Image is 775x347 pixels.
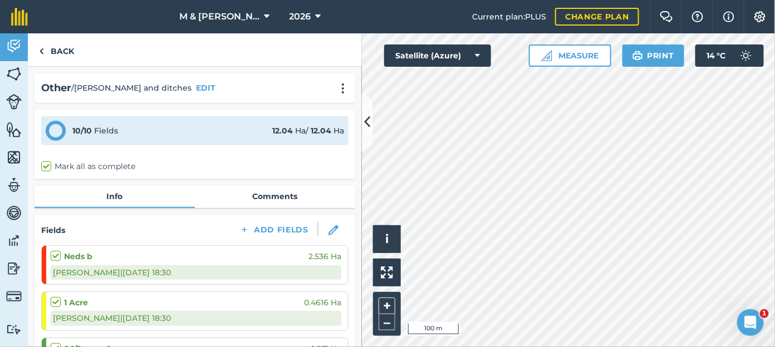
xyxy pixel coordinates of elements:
[41,80,71,96] h2: Other
[381,266,393,279] img: Four arrows, one pointing top left, one top right, one bottom right and the last bottom left
[6,324,22,335] img: svg+xml;base64,PD94bWwgdmVyc2lvbj0iMS4wIiBlbmNvZGluZz0idXRmLTgiPz4KPCEtLSBHZW5lcmF0b3I6IEFkb2JlIE...
[6,149,22,166] img: svg+xml;base64,PHN2ZyB4bWxucz0iaHR0cDovL3d3dy53My5vcmcvMjAwMC9zdmciIHdpZHRoPSI1NiIgaGVpZ2h0PSI2MC...
[753,11,767,22] img: A cog icon
[737,309,764,336] iframe: Intercom live chat
[691,11,704,22] img: A question mark icon
[632,49,643,62] img: svg+xml;base64,PHN2ZyB4bWxucz0iaHR0cDovL3d3dy53My5vcmcvMjAwMC9zdmciIHdpZHRoPSIxOSIgaGVpZ2h0PSIyNC...
[51,311,341,325] div: [PERSON_NAME] | [DATE] 18:30
[6,232,22,249] img: svg+xml;base64,PD94bWwgdmVyc2lvbj0iMS4wIiBlbmNvZGluZz0idXRmLTgiPz4KPCEtLSBHZW5lcmF0b3I6IEFkb2JlIE...
[11,8,28,26] img: fieldmargin Logo
[39,44,44,58] img: svg+xml;base64,PHN2ZyB4bWxucz0iaHR0cDovL3d3dy53My5vcmcvMjAwMC9zdmciIHdpZHRoPSI5IiBoZWlnaHQ9IjI0Ii...
[373,225,401,253] button: i
[385,232,389,246] span: i
[72,126,92,136] strong: 10 / 10
[529,44,611,67] button: Measure
[735,44,757,67] img: svg+xml;base64,PD94bWwgdmVyc2lvbj0iMS4wIiBlbmNvZGluZz0idXRmLTgiPz4KPCEtLSBHZW5lcmF0b3I6IEFkb2JlIE...
[384,44,491,67] button: Satellite (Azure)
[6,205,22,221] img: svg+xml;base64,PD94bWwgdmVyc2lvbj0iMS4wIiBlbmNvZGluZz0idXRmLTgiPz4KPCEtLSBHZW5lcmF0b3I6IEFkb2JlIE...
[328,225,339,235] img: svg+xml;base64,PHN2ZyB3aWR0aD0iMTgiIGhlaWdodD0iMTgiIHZpZXdCb3g9IjAgMCAxOCAxOCIgZmlsbD0ibm9uZSIgeG...
[336,83,350,94] img: svg+xml;base64,PHN2ZyB4bWxucz0iaHR0cDovL3d3dy53My5vcmcvMjAwMC9zdmciIHdpZHRoPSIyMCIgaGVpZ2h0PSIyNC...
[555,8,639,26] a: Change plan
[472,11,546,23] span: Current plan : PLUS
[6,94,22,110] img: svg+xml;base64,PD94bWwgdmVyc2lvbj0iMS4wIiBlbmNvZGluZz0idXRmLTgiPz4KPCEtLSBHZW5lcmF0b3I6IEFkb2JlIE...
[28,33,85,66] a: Back
[695,44,764,67] button: 14 °C
[230,222,317,237] button: Add Fields
[541,50,552,61] img: Ruler icon
[71,82,192,94] span: / [PERSON_NAME] and ditches
[196,82,215,94] button: EDIT
[6,289,22,304] img: svg+xml;base64,PD94bWwgdmVyc2lvbj0iMS4wIiBlbmNvZGluZz0idXRmLTgiPz4KPCEtLSBHZW5lcmF0b3I6IEFkb2JlIE...
[311,126,331,136] strong: 12.04
[6,177,22,194] img: svg+xml;base64,PD94bWwgdmVyc2lvbj0iMS4wIiBlbmNvZGluZz0idXRmLTgiPz4KPCEtLSBHZW5lcmF0b3I6IEFkb2JlIE...
[195,186,355,207] a: Comments
[660,11,673,22] img: Two speech bubbles overlapping with the left bubble in the forefront
[51,265,341,280] div: [PERSON_NAME] | [DATE] 18:30
[760,309,769,318] span: 1
[723,10,734,23] img: svg+xml;base64,PHN2ZyB4bWxucz0iaHR0cDovL3d3dy53My5vcmcvMjAwMC9zdmciIHdpZHRoPSIxNyIgaGVpZ2h0PSIxNy...
[6,260,22,277] img: svg+xml;base64,PD94bWwgdmVyc2lvbj0iMS4wIiBlbmNvZGluZz0idXRmLTgiPz4KPCEtLSBHZW5lcmF0b3I6IEFkb2JlIE...
[290,10,311,23] span: 2026
[308,250,341,262] span: 2.536 Ha
[35,186,195,207] a: Info
[41,161,135,172] label: Mark all as complete
[304,296,341,309] span: 0.4616 Ha
[179,10,259,23] span: M & [PERSON_NAME]
[41,224,65,236] h4: Fields
[64,250,92,262] strong: Neds b
[6,121,22,138] img: svg+xml;base64,PHN2ZyB4bWxucz0iaHR0cDovL3d3dy53My5vcmcvMjAwMC9zdmciIHdpZHRoPSI1NiIgaGVpZ2h0PSI2MC...
[707,44,726,67] span: 14 ° C
[379,314,395,330] button: –
[379,298,395,314] button: +
[6,38,22,54] img: svg+xml;base64,PD94bWwgdmVyc2lvbj0iMS4wIiBlbmNvZGluZz0idXRmLTgiPz4KPCEtLSBHZW5lcmF0b3I6IEFkb2JlIE...
[272,125,344,137] div: Ha / Ha
[272,126,293,136] strong: 12.04
[72,125,118,137] div: Fields
[64,296,88,309] strong: 1 Acre
[622,44,685,67] button: Print
[6,66,22,82] img: svg+xml;base64,PHN2ZyB4bWxucz0iaHR0cDovL3d3dy53My5vcmcvMjAwMC9zdmciIHdpZHRoPSI1NiIgaGVpZ2h0PSI2MC...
